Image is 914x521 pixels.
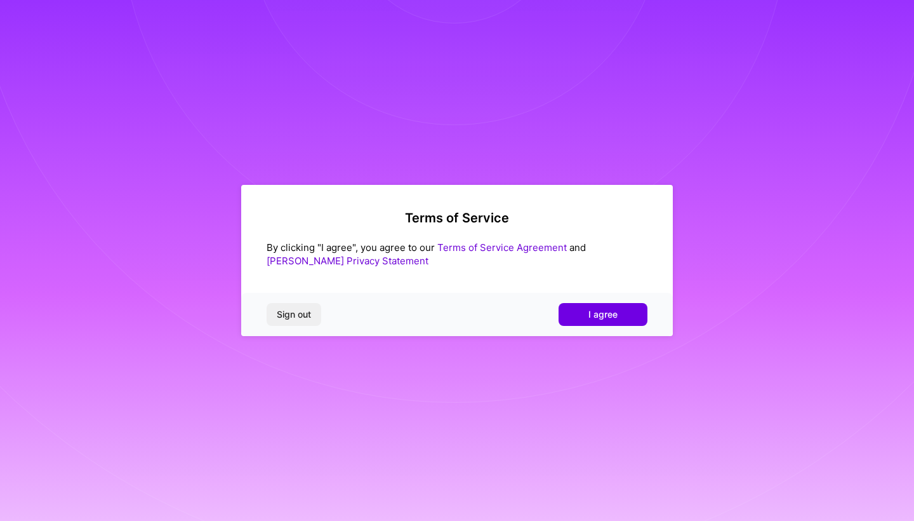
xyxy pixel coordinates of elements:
button: Sign out [267,303,321,326]
span: I agree [588,308,618,321]
a: [PERSON_NAME] Privacy Statement [267,255,428,267]
button: I agree [559,303,647,326]
a: Terms of Service Agreement [437,241,567,254]
span: Sign out [277,308,311,321]
h2: Terms of Service [267,210,647,226]
div: By clicking "I agree", you agree to our and [267,241,647,267]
